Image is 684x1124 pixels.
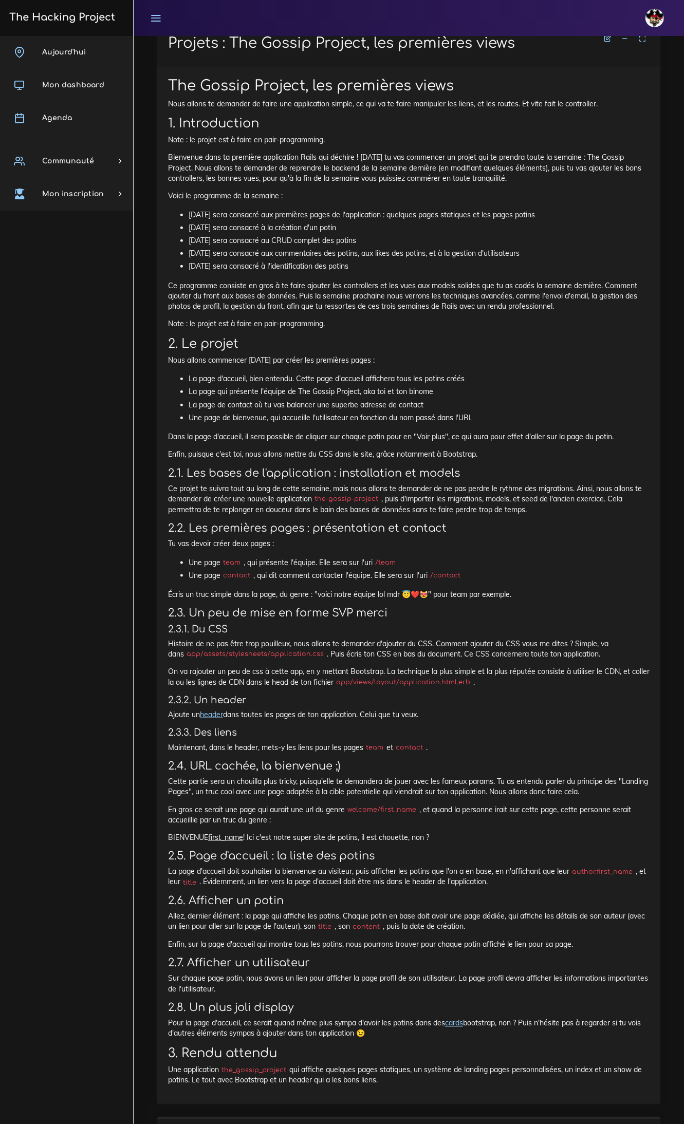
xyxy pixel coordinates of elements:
[168,850,650,863] h3: 2.5. Page d'accueil : la liste des potins
[168,760,650,773] h3: 2.4. URL cachée, la bienvenue ;)
[168,695,650,706] h4: 2.3.2. Un header
[168,135,650,145] p: Note : le projet est à faire en pair-programming.
[168,432,650,442] p: Dans la page d'accueil, il sera possible de cliquer sur chaque potin pour en "Voir plus", ce qui ...
[168,973,650,995] p: Sur chaque page potin, nous avons un lien pour afficher la page profil de son utilisateur. La pag...
[569,867,636,877] code: author.first_name
[42,157,94,165] span: Communauté
[168,99,650,109] p: Nous allons te demander de faire une application simple, ce qui va te faire manipuler les liens, ...
[168,1018,650,1039] p: Pour la page d'accueil, ce serait quand même plus sympa d'avoir les potins dans des bootstrap, no...
[189,209,650,221] li: [DATE] sera consacré aux premières pages de l'application : quelques pages statiques et les pages...
[168,336,650,351] h2: 2. Le projet
[334,678,473,688] code: app/views/layout/application.html.erb
[168,624,650,635] h4: 2.3.1. Du CSS
[168,776,650,797] p: Cette partie sera un chouilla plus tricky, puisqu'elle te demandera de jouer avec les fameux para...
[168,867,650,888] p: La page d'accueil doit souhaiter la bienvenue au visiteur, puis afficher les potins que l'on a en...
[168,666,650,687] p: On va rajouter un peu de css à cette app, en y mettant Bootstrap. La technique la plus simple et ...
[168,589,650,600] p: Écris un truc simple dans la page, du genre : "voici notre équipe lol mdr 😇❤️😻" pour team par exe...
[168,1002,650,1015] h3: 2.8. Un plus joli display
[350,922,383,932] code: content
[168,319,650,329] p: Note : le projet est à faire en pair-programming.
[189,569,650,582] li: Une page , qui dit comment contacter l'équipe. Elle sera sur l'uri
[168,607,650,620] h3: 2.3. Un peu de mise en forme SVP merci
[168,957,650,970] h3: 2.7. Afficher un utilisateur
[208,833,243,842] u: first_name
[168,78,650,95] h1: The Gossip Project, les premières views
[168,152,650,183] p: Bienvenue dans ta première application Rails qui déchire ! [DATE] tu vas commencer un projet qui ...
[168,911,650,932] p: Allez, dernier élément : la page qui affiche les potins. Chaque potin en base doit avoir une page...
[42,81,104,89] span: Mon dashboard
[316,922,335,932] code: title
[189,399,650,411] li: La page de contact où tu vas balancer une superbe adresse de contact
[168,940,650,950] p: Enfin, sur la page d'accueil qui montre tous les potins, nous pourrons trouver pour chaque potin ...
[180,878,199,888] code: title
[168,35,650,52] h1: Projets : The Gossip Project, les premières views
[393,743,426,753] code: contact
[168,116,650,131] h2: 1. Introduction
[168,1065,650,1086] p: Une application qui affiche quelques pages statiques, un système de landing pages personnalisées,...
[168,522,650,535] h3: 2.2. Les premières pages : présentation et contact
[219,1065,289,1076] code: the_gossip_project
[189,247,650,260] li: [DATE] sera consacré aux commentaires des potins, aux likes des potins, et à la gestion d'utilisa...
[168,727,650,738] h4: 2.3.3. Des liens
[189,372,650,385] li: La page d'accueil, bien entendu. Cette page d'accueil affichera tous les potins créés
[168,804,650,826] p: En gros ce serait une page qui aurait une url du genre , et quand la personne irait sur cette pag...
[168,709,650,720] p: Ajoute un dans toutes les pages de ton application. Celui que tu veux.
[168,191,650,201] p: Voici le programme de la semaine :
[445,1019,463,1028] a: cards
[168,895,650,908] h3: 2.6. Afficher un potin
[168,355,650,365] p: Nous allons commencer [DATE] par créer les premières pages :
[363,743,386,753] code: team
[373,558,399,568] code: /team
[220,558,244,568] code: team
[42,190,104,198] span: Mon inscription
[184,649,327,660] code: app/assets/stylesheets/application.css
[189,556,650,569] li: Une page , qui présente l'équipe. Elle sera sur l'uri
[168,832,650,842] p: BIENVENUE ! Ici c'est notre super site de potins, il est chouette, non ?
[200,710,223,719] a: header
[42,48,86,56] span: Aujourd'hui
[312,494,381,504] code: the-gossip-project
[168,467,650,480] h3: 2.1. Les bases de l'application : installation et models
[168,483,650,515] p: Ce projet te suivra tout au long de cette semaine, mais nous allons te demander de ne pas perdre ...
[168,742,650,753] p: Maintenant, dans le header, mets-y les liens pour les pages et .
[168,639,650,660] p: Histoire de ne pas être trop pouilleux, nous allons te demander d'ajouter du CSS. Comment ajouter...
[168,280,650,312] p: Ce programme consiste en gros à te faire ajouter les controllers et les vues aux models solides q...
[6,12,115,23] h3: The Hacking Project
[168,1046,650,1061] h2: 3. Rendu attendu
[220,571,253,581] code: contact
[645,9,664,27] img: avatar
[168,449,650,459] p: Enfin, puisque c'est toi, nous allons mettre du CSS dans le site, grâce notamment à Bootstrap.
[189,411,650,424] li: Une page de bienvenue, qui accueille l'utilisateur en fonction du nom passé dans l'URL
[189,385,650,398] li: La page qui présente l'équipe de The Gossip Project, aka toi et ton binome
[428,571,464,581] code: /contact
[189,221,650,234] li: [DATE] sera consacré à la création d'un potin
[345,805,419,815] code: welcome/first_name
[42,114,72,122] span: Agenda
[168,538,650,549] p: Tu vas devoir créer deux pages :
[189,260,650,273] li: [DATE] sera consacré à l'identification des potins
[189,234,650,247] li: [DATE] sera consacré au CRUD complet des potins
